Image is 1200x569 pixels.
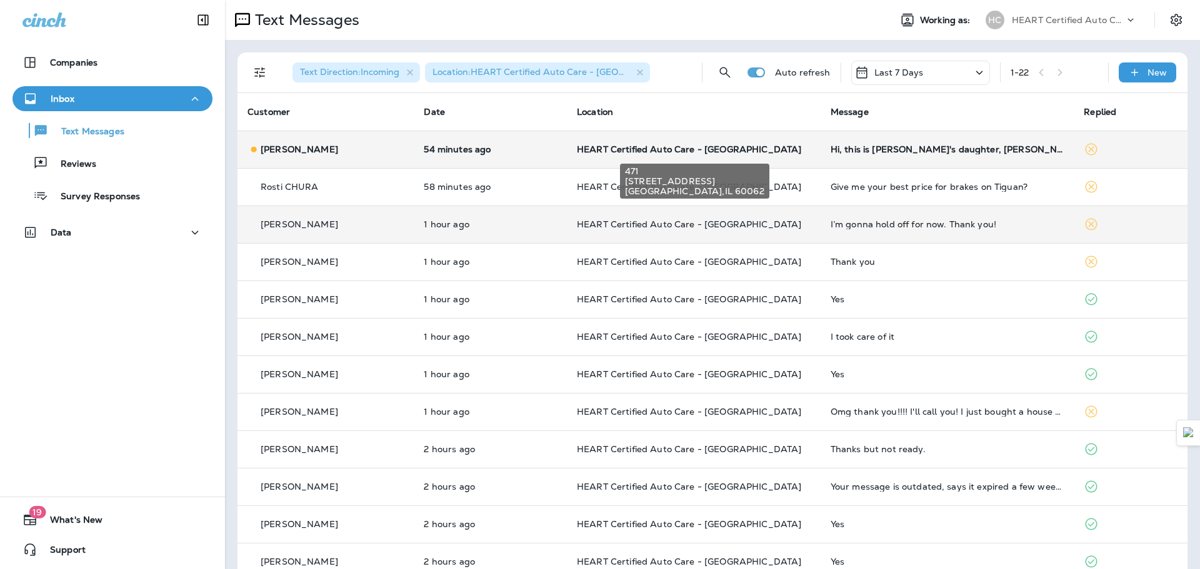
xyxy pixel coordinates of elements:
[577,369,801,380] span: HEART Certified Auto Care - [GEOGRAPHIC_DATA]
[261,444,338,454] p: [PERSON_NAME]
[577,406,801,417] span: HEART Certified Auto Care - [GEOGRAPHIC_DATA]
[48,191,140,203] p: Survey Responses
[831,294,1064,304] div: Yes
[424,219,557,229] p: Oct 13, 2025 11:40 AM
[12,507,212,532] button: 19What's New
[292,62,420,82] div: Text Direction:Incoming
[12,182,212,209] button: Survey Responses
[29,506,46,518] span: 19
[424,407,557,417] p: Oct 13, 2025 10:49 AM
[12,50,212,75] button: Companies
[51,94,74,104] p: Inbox
[831,369,1064,379] div: Yes
[49,126,124,138] p: Text Messages
[424,482,557,492] p: Oct 13, 2025 10:36 AM
[831,407,1064,417] div: Omg thank you!!!! I'll call you! I just bought a house and anything helps!
[425,62,650,82] div: Location:HEART Certified Auto Care - [GEOGRAPHIC_DATA]
[775,67,831,77] p: Auto refresh
[831,219,1064,229] div: I’m gonna hold off for now. Thank you!
[50,57,97,67] p: Companies
[577,481,801,492] span: HEART Certified Auto Care - [GEOGRAPHIC_DATA]
[37,515,102,530] span: What's New
[12,220,212,245] button: Data
[625,166,764,176] span: 471
[831,557,1064,567] div: Yes
[37,545,86,560] span: Support
[920,15,973,26] span: Working as:
[424,369,557,379] p: Oct 13, 2025 10:50 AM
[261,294,338,304] p: [PERSON_NAME]
[432,66,692,77] span: Location : HEART Certified Auto Care - [GEOGRAPHIC_DATA]
[12,117,212,144] button: Text Messages
[577,181,801,192] span: HEART Certified Auto Care - [GEOGRAPHIC_DATA]
[577,556,801,567] span: HEART Certified Auto Care - [GEOGRAPHIC_DATA]
[874,67,924,77] p: Last 7 Days
[424,557,557,567] p: Oct 13, 2025 10:02 AM
[577,294,801,305] span: HEART Certified Auto Care - [GEOGRAPHIC_DATA]
[986,11,1004,29] div: HC
[625,176,764,186] span: [STREET_ADDRESS]
[261,557,338,567] p: [PERSON_NAME]
[247,106,290,117] span: Customer
[424,257,557,267] p: Oct 13, 2025 11:25 AM
[577,331,801,342] span: HEART Certified Auto Care - [GEOGRAPHIC_DATA]
[300,66,399,77] span: Text Direction : Incoming
[48,159,96,171] p: Reviews
[1165,9,1187,31] button: Settings
[577,219,801,230] span: HEART Certified Auto Care - [GEOGRAPHIC_DATA]
[261,519,338,529] p: [PERSON_NAME]
[250,11,359,29] p: Text Messages
[12,86,212,111] button: Inbox
[51,227,72,237] p: Data
[424,332,557,342] p: Oct 13, 2025 10:51 AM
[577,256,801,267] span: HEART Certified Auto Care - [GEOGRAPHIC_DATA]
[1183,427,1194,438] img: Detect Auto
[424,144,557,154] p: Oct 13, 2025 11:46 AM
[831,257,1064,267] div: Thank you
[831,144,1064,154] div: Hi, this is Paul's daughter, Kaelah. I also use your services so feel free to keep my number in a...
[831,482,1064,492] div: Your message is outdated, says it expired a few weeks ago
[424,519,557,529] p: Oct 13, 2025 10:25 AM
[261,182,319,192] p: Rosti CHURA
[261,407,338,417] p: [PERSON_NAME]
[577,518,801,530] span: HEART Certified Auto Care - [GEOGRAPHIC_DATA]
[577,443,801,455] span: HEART Certified Auto Care - [GEOGRAPHIC_DATA]
[261,482,338,492] p: [PERSON_NAME]
[261,144,338,154] p: [PERSON_NAME]
[831,106,869,117] span: Message
[12,537,212,562] button: Support
[1012,15,1124,25] p: HEART Certified Auto Care
[831,519,1064,529] div: Yes
[1147,67,1167,77] p: New
[186,7,221,32] button: Collapse Sidebar
[831,182,1064,192] div: Give me your best price for brakes on Tiguan?
[831,332,1064,342] div: I took care of it
[424,182,557,192] p: Oct 13, 2025 11:42 AM
[261,369,338,379] p: [PERSON_NAME]
[712,60,737,85] button: Search Messages
[424,294,557,304] p: Oct 13, 2025 11:18 AM
[577,106,613,117] span: Location
[424,106,445,117] span: Date
[424,444,557,454] p: Oct 13, 2025 10:38 AM
[247,60,272,85] button: Filters
[261,332,338,342] p: [PERSON_NAME]
[12,150,212,176] button: Reviews
[1011,67,1029,77] div: 1 - 22
[261,257,338,267] p: [PERSON_NAME]
[625,186,764,196] span: [GEOGRAPHIC_DATA] , IL 60062
[577,144,801,155] span: HEART Certified Auto Care - [GEOGRAPHIC_DATA]
[1084,106,1116,117] span: Replied
[261,219,338,229] p: [PERSON_NAME]
[831,444,1064,454] div: Thanks but not ready.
